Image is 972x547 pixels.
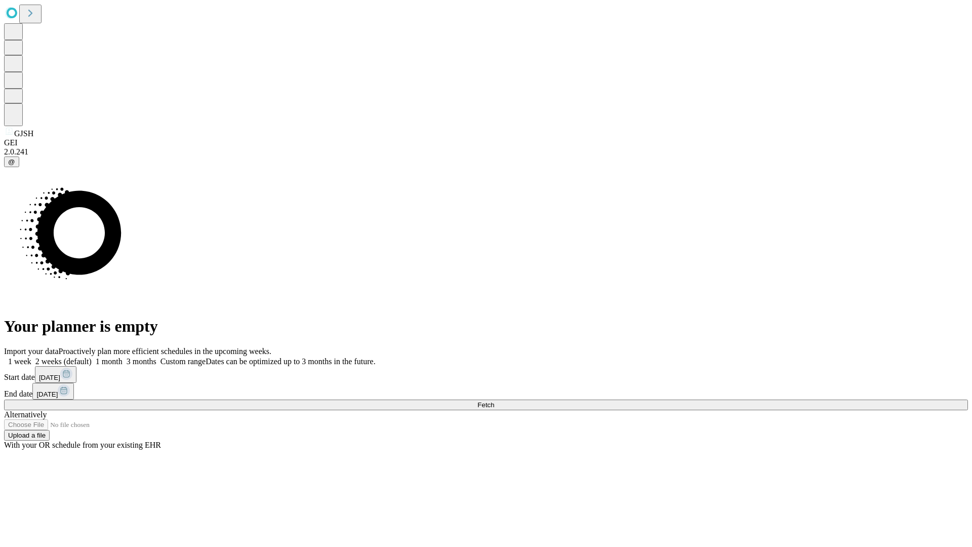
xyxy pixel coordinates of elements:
span: [DATE] [39,374,60,381]
span: 2 weeks (default) [35,357,92,366]
span: 3 months [127,357,156,366]
span: 1 month [96,357,123,366]
span: [DATE] [36,390,58,398]
span: Alternatively [4,410,47,419]
span: @ [8,158,15,166]
h1: Your planner is empty [4,317,968,336]
span: Import your data [4,347,59,356]
div: Start date [4,366,968,383]
span: Dates can be optimized up to 3 months in the future. [206,357,375,366]
div: 2.0.241 [4,147,968,157]
button: [DATE] [32,383,74,400]
button: Fetch [4,400,968,410]
span: GJSH [14,129,33,138]
div: GEI [4,138,968,147]
span: With your OR schedule from your existing EHR [4,441,161,449]
span: Proactively plan more efficient schedules in the upcoming weeks. [59,347,271,356]
div: End date [4,383,968,400]
span: 1 week [8,357,31,366]
span: Fetch [477,401,494,409]
span: Custom range [160,357,206,366]
button: @ [4,157,19,167]
button: Upload a file [4,430,50,441]
button: [DATE] [35,366,76,383]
